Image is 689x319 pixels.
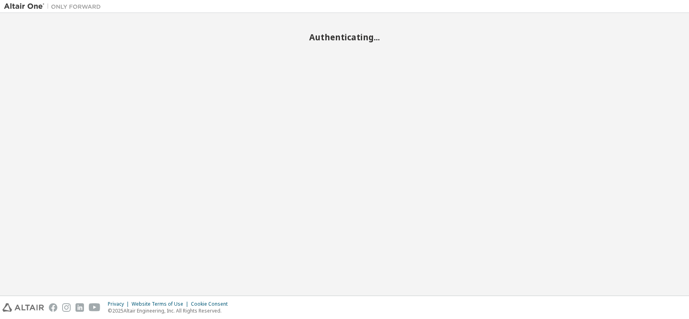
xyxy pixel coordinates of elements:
[49,303,57,312] img: facebook.svg
[75,303,84,312] img: linkedin.svg
[108,301,132,307] div: Privacy
[4,2,105,10] img: Altair One
[191,301,232,307] div: Cookie Consent
[89,303,101,312] img: youtube.svg
[132,301,191,307] div: Website Terms of Use
[2,303,44,312] img: altair_logo.svg
[4,32,685,42] h2: Authenticating...
[62,303,71,312] img: instagram.svg
[108,307,232,314] p: © 2025 Altair Engineering, Inc. All Rights Reserved.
